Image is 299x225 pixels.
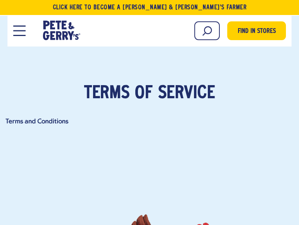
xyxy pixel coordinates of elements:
h1: Terms of service [30,82,269,105]
span: Find in Stores [238,27,276,37]
button: Open Mobile Menu Modal Dialog [13,25,25,36]
a: Find in Stores [227,21,286,40]
a: Terms and Conditions [6,118,68,125]
input: Search [194,21,220,40]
